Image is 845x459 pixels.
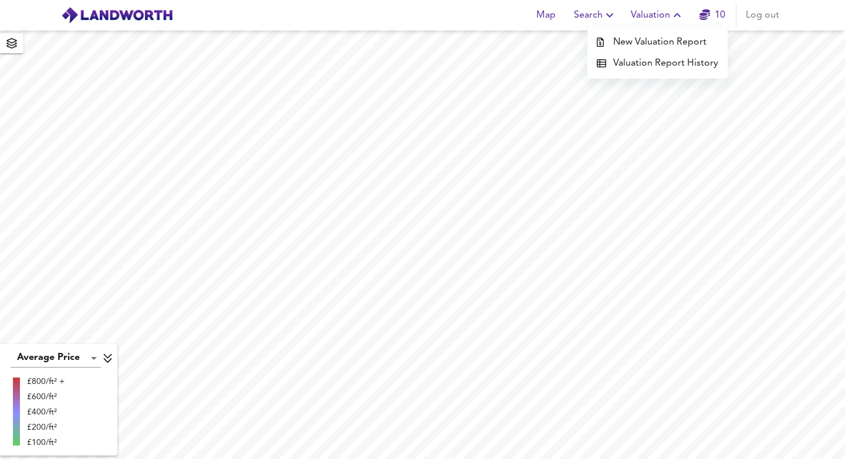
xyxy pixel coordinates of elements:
[27,376,65,387] div: £800/ft² +
[587,53,728,74] a: Valuation Report History
[11,349,101,368] div: Average Price
[27,391,65,403] div: £600/ft²
[527,4,565,27] button: Map
[27,406,65,418] div: £400/ft²
[741,4,784,27] button: Log out
[699,7,725,23] a: 10
[27,437,65,448] div: £100/ft²
[746,7,779,23] span: Log out
[587,32,728,53] a: New Valuation Report
[574,7,617,23] span: Search
[27,421,65,433] div: £200/ft²
[694,4,731,27] button: 10
[631,7,684,23] span: Valuation
[626,4,689,27] button: Valuation
[569,4,621,27] button: Search
[532,7,560,23] span: Map
[61,6,173,24] img: logo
